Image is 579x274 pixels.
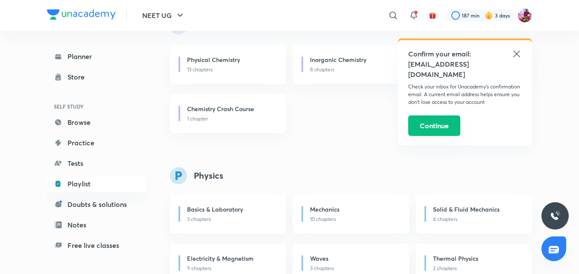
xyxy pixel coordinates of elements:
[170,94,286,133] a: Chemistry Crash Course1 chapter
[170,45,286,84] a: Physical Chemistry13 chapters
[47,237,146,254] a: Free live classes
[433,254,478,263] h6: Thermal Physics
[310,55,366,64] h6: Inorganic Chemistry
[47,216,146,233] a: Notes
[67,72,90,82] div: Store
[47,155,146,172] a: Tests
[47,175,146,192] a: Playlist
[47,48,146,65] a: Planner
[47,114,146,131] a: Browse
[47,134,146,151] a: Practice
[137,7,190,24] button: NEET UG
[408,59,522,80] h5: [EMAIL_ADDRESS][DOMAIN_NAME]
[170,194,286,233] a: Basics & Laboratory3 chapters
[429,12,436,19] img: avatar
[187,66,276,74] p: 13 chapters
[408,115,460,136] button: Continue
[310,205,339,214] h6: Mechanics
[187,205,243,214] h6: Basics & Laboratory
[187,254,254,263] h6: Electricity & Magnetism
[433,215,522,223] p: 4 chapters
[408,83,522,106] p: Check your inbox for Unacademy’s confirmation email. A current email address helps ensure you don...
[194,169,223,182] h4: Physics
[310,254,328,263] h6: Waves
[47,68,146,85] a: Store
[518,8,532,23] img: Shankar Nag
[310,66,399,74] p: 8 chapters
[550,211,560,221] img: ttu
[47,9,116,20] img: Company Logo
[187,115,276,123] p: 1 chapter
[433,265,522,272] p: 2 chapters
[416,194,532,233] a: Solid & Fluid Mechanics4 chapters
[170,167,187,184] img: syllabus
[187,55,240,64] h6: Physical Chemistry
[310,215,399,223] p: 10 chapters
[293,45,409,84] a: Inorganic Chemistry8 chapters
[426,9,439,22] button: avatar
[293,194,409,233] a: Mechanics10 chapters
[187,265,276,272] p: 9 chapters
[187,104,254,113] h6: Chemistry Crash Course
[408,49,522,59] h5: Confirm your email:
[47,9,116,22] a: Company Logo
[187,215,276,223] p: 3 chapters
[47,196,146,213] a: Doubts & solutions
[433,205,500,214] h6: Solid & Fluid Mechanics
[47,99,146,114] h6: SELF STUDY
[485,11,493,20] img: streak
[310,265,399,272] p: 3 chapters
